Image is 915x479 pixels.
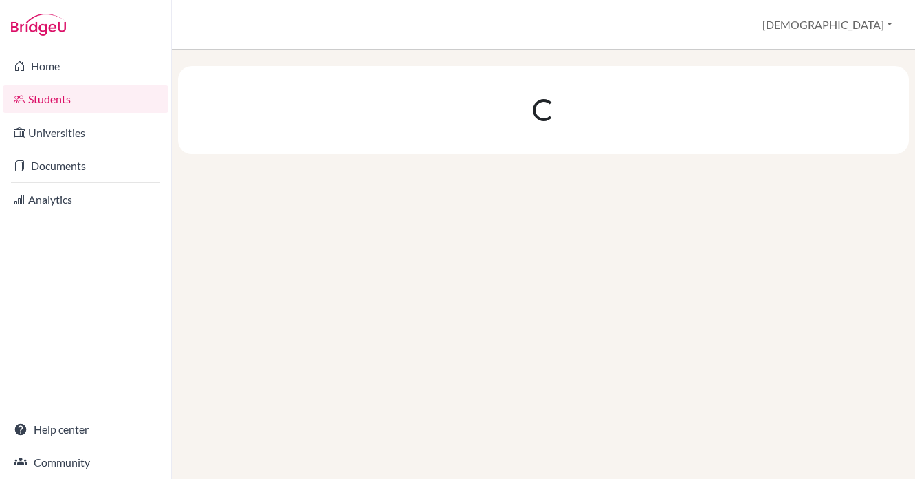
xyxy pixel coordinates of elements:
a: Home [3,52,168,80]
a: Universities [3,119,168,147]
a: Help center [3,416,168,443]
a: Students [3,85,168,113]
a: Community [3,449,168,476]
img: Bridge-U [11,14,66,36]
a: Analytics [3,186,168,213]
a: Documents [3,152,168,180]
button: [DEMOGRAPHIC_DATA] [756,12,899,38]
